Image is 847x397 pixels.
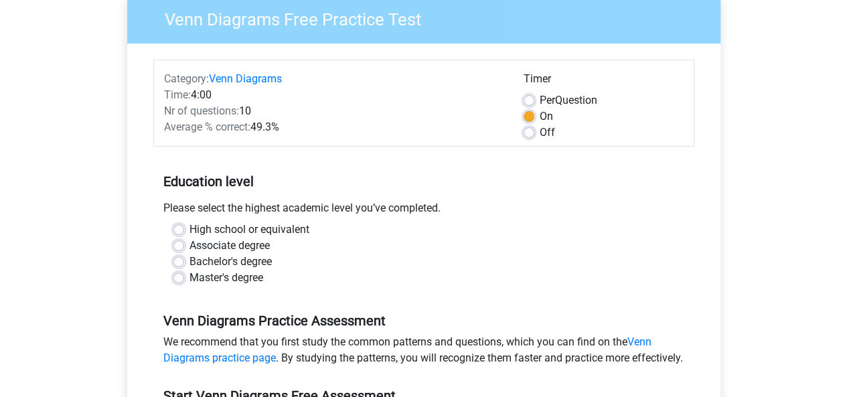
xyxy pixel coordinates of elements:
[189,254,272,270] label: Bachelor's degree
[154,87,514,103] div: 4:00
[524,71,684,92] div: Timer
[154,119,514,135] div: 49.3%
[154,103,514,119] div: 10
[164,121,250,133] span: Average % correct:
[540,92,597,108] label: Question
[540,94,555,106] span: Per
[163,168,684,195] h5: Education level
[540,108,553,125] label: On
[189,222,309,238] label: High school or equivalent
[540,125,555,141] label: Off
[153,200,694,222] div: Please select the highest academic level you’ve completed.
[164,104,239,117] span: Nr of questions:
[163,313,684,329] h5: Venn Diagrams Practice Assessment
[209,72,282,85] a: Venn Diagrams
[164,72,209,85] span: Category:
[164,88,191,101] span: Time:
[189,238,270,254] label: Associate degree
[189,270,263,286] label: Master's degree
[149,4,710,30] h3: Venn Diagrams Free Practice Test
[153,334,694,372] div: We recommend that you first study the common patterns and questions, which you can find on the . ...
